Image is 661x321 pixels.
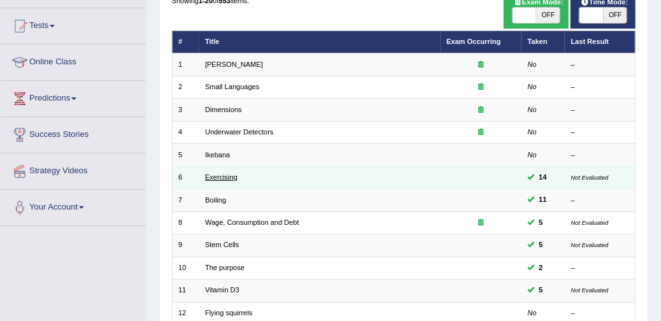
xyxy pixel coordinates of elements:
[571,105,629,115] div: –
[205,309,252,317] a: Flying squirrels
[1,81,146,113] a: Predictions
[604,8,627,23] span: OFF
[205,218,299,226] a: Wage, Consumption and Debt
[205,173,238,181] a: Exercising
[535,285,547,296] span: You can still take this question
[535,217,547,229] span: You can still take this question
[571,263,629,273] div: –
[522,31,565,53] th: Taken
[172,31,199,53] th: #
[205,151,230,159] a: Ikebana
[446,218,516,228] div: Exam occurring question
[205,61,263,68] a: [PERSON_NAME]
[528,106,537,113] em: No
[205,106,242,113] a: Dimensions
[172,166,199,189] td: 6
[446,60,516,70] div: Exam occurring question
[571,287,609,294] small: Not Evaluated
[571,150,629,160] div: –
[571,308,629,318] div: –
[1,8,146,40] a: Tests
[1,153,146,185] a: Strategy Videos
[446,105,516,115] div: Exam occurring question
[1,45,146,76] a: Online Class
[535,194,551,206] span: You can still take this question
[528,128,537,136] em: No
[199,31,441,53] th: Title
[446,82,516,92] div: Exam occurring question
[172,189,199,211] td: 7
[172,234,199,257] td: 9
[205,128,273,136] a: Underwater Detectors
[571,219,609,226] small: Not Evaluated
[571,60,629,70] div: –
[446,38,501,45] a: Exam Occurring
[535,172,551,183] span: You can still take this question
[205,241,239,248] a: Stem Cells
[446,127,516,138] div: Exam occurring question
[528,309,537,317] em: No
[536,8,560,23] span: OFF
[205,264,245,271] a: The purpose
[535,262,547,274] span: You can still take this question
[571,241,609,248] small: Not Evaluated
[172,144,199,166] td: 5
[571,174,609,181] small: Not Evaluated
[205,196,226,204] a: Boiling
[565,31,636,53] th: Last Result
[528,61,537,68] em: No
[172,53,199,76] td: 1
[1,190,146,222] a: Your Account
[205,83,259,90] a: Small Languages
[528,151,537,159] em: No
[172,257,199,279] td: 10
[172,99,199,121] td: 3
[172,280,199,302] td: 11
[1,117,146,149] a: Success Stories
[205,286,239,294] a: Vitamin D3
[172,76,199,98] td: 2
[172,211,199,234] td: 8
[571,127,629,138] div: –
[528,83,537,90] em: No
[571,82,629,92] div: –
[571,196,629,206] div: –
[535,239,547,251] span: You can still take this question
[172,121,199,143] td: 4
